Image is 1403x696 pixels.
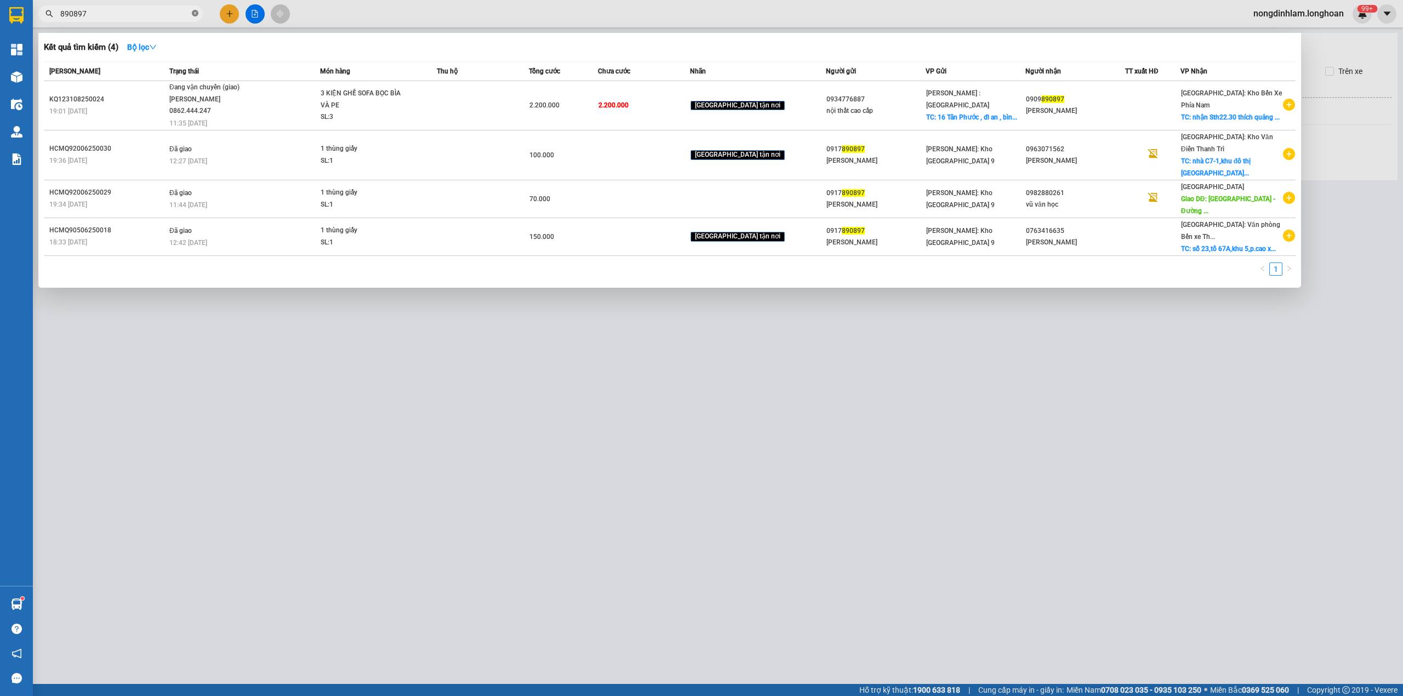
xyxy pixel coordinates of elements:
span: right [1286,265,1292,272]
img: warehouse-icon [11,598,22,610]
a: 1 [1270,263,1282,275]
span: TC: nhận Sth22.30 thích quảng ... [1181,113,1280,121]
img: solution-icon [11,153,22,165]
span: [PERSON_NAME]: Kho [GEOGRAPHIC_DATA] 9 [926,189,995,209]
li: Previous Page [1256,263,1269,276]
span: [GEOGRAPHIC_DATA] tận nơi [691,232,785,242]
span: Người gửi [826,67,856,75]
span: [PERSON_NAME] : [GEOGRAPHIC_DATA] [926,89,989,109]
span: 890897 [842,227,865,235]
span: plus-circle [1283,99,1295,111]
span: [GEOGRAPHIC_DATA] tận nơi [691,150,785,160]
div: Đang vận chuyển (giao) [169,82,252,94]
img: warehouse-icon [11,126,22,138]
div: HCMQ92006250029 [49,187,166,198]
span: 19:01 [DATE] [49,107,87,115]
span: 2.200.000 [598,101,629,109]
span: 890897 [842,189,865,197]
div: 0963071562 [1026,144,1125,155]
img: logo-vxr [9,7,24,24]
button: Bộ lọcdown [118,38,166,56]
span: TC: số 23,tổ 67A,khu 5,p.cao x... [1181,245,1276,253]
span: close-circle [192,9,198,19]
div: 0763416635 [1026,225,1125,237]
span: 70.000 [529,195,550,203]
div: 1 thùng giấy [321,225,403,237]
span: 12:42 [DATE] [169,239,207,247]
strong: Bộ lọc [127,43,157,52]
span: [GEOGRAPHIC_DATA]: Kho Văn Điển Thanh Trì [1181,133,1273,153]
span: TC: nhà C7-1,khu đô thị [GEOGRAPHIC_DATA]... [1181,157,1251,177]
span: Giao DĐ: [GEOGRAPHIC_DATA] - Đường ... [1181,195,1275,215]
span: Đã giao [169,227,192,235]
div: [PERSON_NAME] [826,237,925,248]
span: 11:44 [DATE] [169,201,207,209]
span: left [1259,265,1266,272]
div: [PERSON_NAME] [1026,155,1125,167]
span: [PERSON_NAME] [49,67,100,75]
div: nội thất cao cấp [826,105,925,117]
span: down [149,43,157,51]
span: 2.200.000 [529,101,560,109]
div: 0917 [826,225,925,237]
span: Người nhận [1025,67,1061,75]
span: Tổng cước [529,67,560,75]
div: 1 thùng giấy [321,143,403,155]
span: search [45,10,53,18]
span: TT xuất HĐ [1125,67,1159,75]
span: 19:36 [DATE] [49,157,87,164]
span: TC: 16 Tân Phước , dĩ an , bìn... [926,113,1017,121]
span: plus-circle [1283,148,1295,160]
div: 0917 [826,144,925,155]
img: dashboard-icon [11,44,22,55]
button: right [1282,263,1296,276]
div: [PERSON_NAME] [826,155,925,167]
img: warehouse-icon [11,99,22,110]
span: 12:27 [DATE] [169,157,207,165]
div: 0917 [826,187,925,199]
span: close-circle [192,10,198,16]
span: [GEOGRAPHIC_DATA]: Kho Bến Xe Phía Nam [1181,89,1282,109]
span: 100.000 [529,151,554,159]
div: SL: 1 [321,199,403,211]
span: [PERSON_NAME]: Kho [GEOGRAPHIC_DATA] 9 [926,227,995,247]
div: HCMQ92006250030 [49,143,166,155]
img: warehouse-icon [11,71,22,83]
span: Chưa cước [598,67,630,75]
span: Đã giao [169,189,192,197]
div: [PERSON_NAME] [1026,237,1125,248]
sup: 1 [21,597,24,600]
li: Next Page [1282,263,1296,276]
span: Trạng thái [169,67,199,75]
span: Món hàng [320,67,350,75]
span: Thu hộ [437,67,458,75]
h3: Kết quả tìm kiếm ( 4 ) [44,42,118,53]
span: message [12,673,22,683]
span: [GEOGRAPHIC_DATA] [1181,183,1244,191]
div: 3 KIỆN GHẾ SOFA BỌC BÌA VÀ PE [321,88,403,111]
div: SL: 1 [321,237,403,249]
span: plus-circle [1283,230,1295,242]
span: 890897 [842,145,865,153]
span: 18:33 [DATE] [49,238,87,246]
span: plus-circle [1283,192,1295,204]
span: [GEOGRAPHIC_DATA] tận nơi [691,101,785,111]
span: Đã giao [169,145,192,153]
span: question-circle [12,624,22,634]
div: [PERSON_NAME] [1026,105,1125,117]
div: HCMQ90506250018 [49,225,166,236]
div: 0909 [1026,94,1125,105]
span: 890897 [1041,95,1064,103]
div: SL: 3 [321,111,403,123]
span: 19:34 [DATE] [49,201,87,208]
div: 1 thùng giấy [321,187,403,199]
span: [PERSON_NAME]: Kho [GEOGRAPHIC_DATA] 9 [926,145,995,165]
span: notification [12,648,22,659]
span: Nhãn [690,67,706,75]
span: 150.000 [529,233,554,241]
div: [PERSON_NAME] [826,199,925,210]
span: [GEOGRAPHIC_DATA]: Văn phòng Bến xe Th... [1181,221,1280,241]
li: 1 [1269,263,1282,276]
div: 0982880261 [1026,187,1125,199]
div: 0934776887 [826,94,925,105]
